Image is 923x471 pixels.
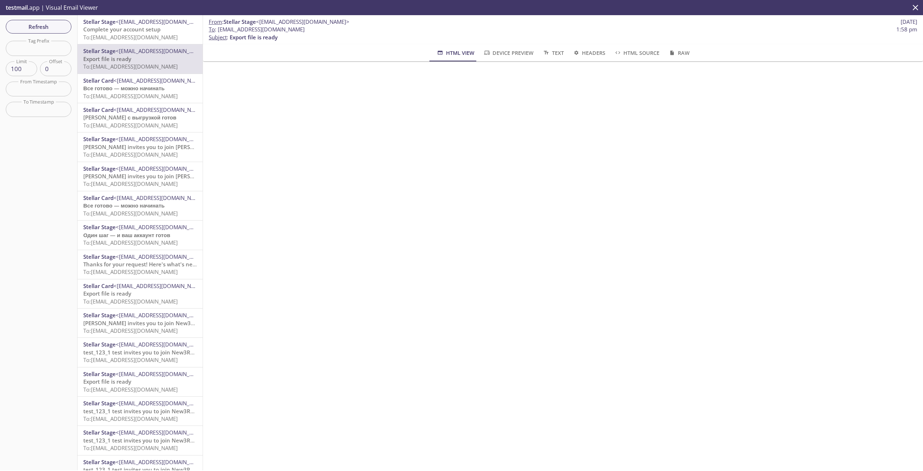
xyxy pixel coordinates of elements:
span: To: [EMAIL_ADDRESS][DOMAIN_NAME] [83,415,178,422]
span: testmail [6,4,28,12]
span: test_123_1 test invites you to join New3Referee [83,437,207,444]
span: <[EMAIL_ADDRESS][DOMAIN_NAME]> [116,370,209,378]
span: HTML View [436,48,474,57]
span: Stellar Stage [83,223,116,231]
span: Stellar Stage [83,253,116,260]
span: <[EMAIL_ADDRESS][DOMAIN_NAME]> [114,77,207,84]
span: Thanks for your request! Here's what's next [83,261,198,268]
span: Export file is ready [83,55,131,62]
span: Stellar Stage [83,135,116,143]
span: Stellar Card [83,77,114,84]
span: <[EMAIL_ADDRESS][DOMAIN_NAME]> [116,429,209,436]
span: Text [542,48,564,57]
div: Stellar Stage<[EMAIL_ADDRESS][DOMAIN_NAME]>[PERSON_NAME] invites you to join New3RefereeTo:[EMAIL... [78,309,203,337]
span: Stellar Stage [83,341,116,348]
span: Stellar Stage [83,370,116,378]
span: Stellar Stage [83,429,116,436]
div: Stellar Stage<[EMAIL_ADDRESS][DOMAIN_NAME]>Export file is readyTo:[EMAIL_ADDRESS][DOMAIN_NAME] [78,44,203,73]
button: Refresh [6,20,71,34]
div: Stellar Stage<[EMAIL_ADDRESS][DOMAIN_NAME]>[PERSON_NAME] invites you to join [PERSON_NAME]To:[EMA... [78,132,203,161]
span: test_123_1 test invites you to join New3Referee [83,407,207,415]
span: <[EMAIL_ADDRESS][DOMAIN_NAME]> [116,223,209,231]
span: Stellar Stage [83,18,116,25]
span: HTML Source [614,48,659,57]
span: Все готово — можно начинать [83,202,165,209]
span: To: [EMAIL_ADDRESS][DOMAIN_NAME] [83,122,178,129]
span: Stellar Stage [224,18,256,25]
span: Все готово — можно начинать [83,84,165,92]
span: Stellar Stage [83,47,116,54]
span: Export file is ready [83,290,131,297]
span: Stellar Stage [83,165,116,172]
span: To: [EMAIL_ADDRESS][DOMAIN_NAME] [83,239,178,246]
span: To: [EMAIL_ADDRESS][DOMAIN_NAME] [83,92,178,100]
span: Stellar Card [83,282,114,289]
span: To: [EMAIL_ADDRESS][DOMAIN_NAME] [83,327,178,334]
div: Stellar Stage<[EMAIL_ADDRESS][DOMAIN_NAME]>Thanks for your request! Here's what's nextTo:[EMAIL_A... [78,250,203,279]
span: To: [EMAIL_ADDRESS][DOMAIN_NAME] [83,63,178,70]
div: Stellar Stage<[EMAIL_ADDRESS][DOMAIN_NAME]>test_123_1 test invites you to join New3RefereeTo:[EMA... [78,426,203,455]
span: <[EMAIL_ADDRESS][DOMAIN_NAME]> [256,18,349,25]
span: <[EMAIL_ADDRESS][DOMAIN_NAME]> [116,341,209,348]
div: Stellar Stage<[EMAIL_ADDRESS][DOMAIN_NAME]>Complete your account setupTo:[EMAIL_ADDRESS][DOMAIN_N... [78,15,203,44]
span: Export file is ready [230,34,278,41]
div: Stellar Stage<[EMAIL_ADDRESS][DOMAIN_NAME]>[PERSON_NAME] invites you to join [PERSON_NAME]To:[EMA... [78,162,203,191]
span: <[EMAIL_ADDRESS][DOMAIN_NAME]> [116,135,209,143]
span: <[EMAIL_ADDRESS][DOMAIN_NAME]> [116,18,209,25]
span: Stellar Card [83,194,114,201]
span: Stellar Stage [83,458,116,466]
span: Export file is ready [83,378,131,385]
div: Stellar Stage<[EMAIL_ADDRESS][DOMAIN_NAME]>test_123_1 test invites you to join New3RefereeTo:[EMA... [78,338,203,367]
span: To: [EMAIL_ADDRESS][DOMAIN_NAME] [83,210,178,217]
span: <[EMAIL_ADDRESS][DOMAIN_NAME]> [116,400,209,407]
div: Stellar Card<[EMAIL_ADDRESS][DOMAIN_NAME]>Export file is readyTo:[EMAIL_ADDRESS][DOMAIN_NAME] [78,279,203,308]
span: To: [EMAIL_ADDRESS][DOMAIN_NAME] [83,180,178,187]
span: [PERSON_NAME] с выгрузкой готов [83,114,176,121]
span: Raw [668,48,689,57]
span: To: [EMAIL_ADDRESS][DOMAIN_NAME] [83,151,178,158]
span: Subject [209,34,227,41]
div: Stellar Stage<[EMAIL_ADDRESS][DOMAIN_NAME]>Один шаг — и ваш аккаунт готовTo:[EMAIL_ADDRESS][DOMAI... [78,221,203,249]
span: To: [EMAIL_ADDRESS][DOMAIN_NAME] [83,268,178,275]
span: To: [EMAIL_ADDRESS][DOMAIN_NAME] [83,34,178,41]
p: : [209,26,917,41]
div: Stellar Card<[EMAIL_ADDRESS][DOMAIN_NAME]>Все готово — можно начинатьTo:[EMAIL_ADDRESS][DOMAIN_NAME] [78,191,203,220]
span: Stellar Card [83,106,114,113]
span: : [EMAIL_ADDRESS][DOMAIN_NAME] [209,26,305,33]
span: <[EMAIL_ADDRESS][DOMAIN_NAME]> [114,106,207,113]
span: Stellar Stage [83,400,116,407]
div: Stellar Stage<[EMAIL_ADDRESS][DOMAIN_NAME]>Export file is readyTo:[EMAIL_ADDRESS][DOMAIN_NAME] [78,367,203,396]
span: <[EMAIL_ADDRESS][DOMAIN_NAME]> [116,311,209,319]
span: 1:58 pm [896,26,917,33]
span: <[EMAIL_ADDRESS][DOMAIN_NAME]> [116,458,209,466]
span: test_123_1 test invites you to join New3Referee [83,349,207,356]
span: To: [EMAIL_ADDRESS][DOMAIN_NAME] [83,386,178,393]
span: Device Preview [483,48,534,57]
span: Headers [573,48,605,57]
span: Refresh [12,22,66,31]
span: <[EMAIL_ADDRESS][DOMAIN_NAME]> [116,253,209,260]
span: To [209,26,215,33]
span: [DATE] [901,18,917,26]
span: <[EMAIL_ADDRESS][DOMAIN_NAME]> [114,282,207,289]
span: To: [EMAIL_ADDRESS][DOMAIN_NAME] [83,298,178,305]
span: <[EMAIL_ADDRESS][DOMAIN_NAME]> [116,165,209,172]
div: Stellar Stage<[EMAIL_ADDRESS][DOMAIN_NAME]>test_123_1 test invites you to join New3RefereeTo:[EMA... [78,397,203,426]
span: : [209,18,349,26]
span: To: [EMAIL_ADDRESS][DOMAIN_NAME] [83,356,178,363]
div: Stellar Card<[EMAIL_ADDRESS][DOMAIN_NAME]>Все готово — можно начинатьTo:[EMAIL_ADDRESS][DOMAIN_NAME] [78,74,203,103]
span: Один шаг — и ваш аккаунт готов [83,231,170,239]
span: To: [EMAIL_ADDRESS][DOMAIN_NAME] [83,444,178,452]
span: <[EMAIL_ADDRESS][DOMAIN_NAME]> [116,47,209,54]
span: <[EMAIL_ADDRESS][DOMAIN_NAME]> [114,194,207,201]
span: [PERSON_NAME] invites you to join [PERSON_NAME] [83,173,218,180]
span: [PERSON_NAME] invites you to join New3Referee [83,319,211,327]
span: From [209,18,222,25]
span: [PERSON_NAME] invites you to join [PERSON_NAME] [83,143,218,151]
span: Complete your account setup [83,26,160,33]
div: Stellar Card<[EMAIL_ADDRESS][DOMAIN_NAME]>[PERSON_NAME] с выгрузкой готовTo:[EMAIL_ADDRESS][DOMAI... [78,103,203,132]
span: Stellar Stage [83,311,116,319]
